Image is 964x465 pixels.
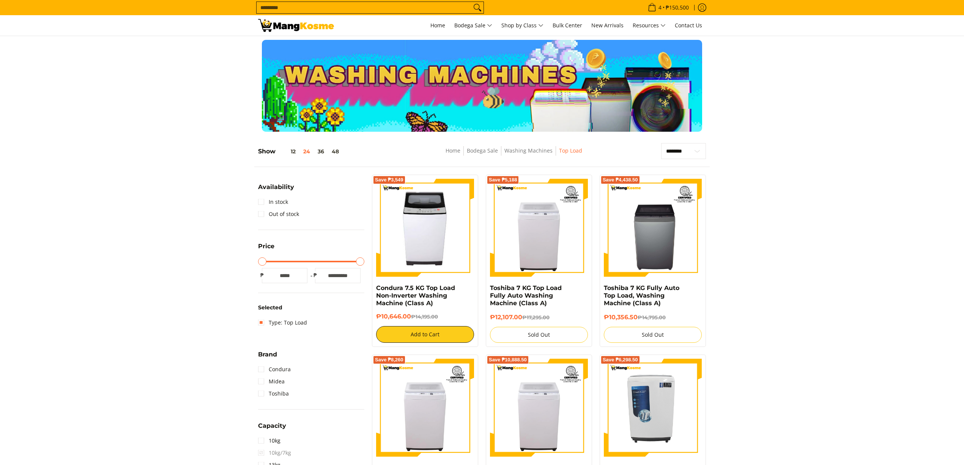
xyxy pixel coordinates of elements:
span: Resources [633,21,666,30]
a: Type: Top Load [258,317,307,329]
a: Contact Us [671,15,706,36]
img: Washing Machines l Mang Kosme: Home Appliances Warehouse Sale Partner Top Load [258,19,334,32]
span: Capacity [258,423,286,429]
summary: Open [258,243,274,255]
a: Bodega Sale [467,147,498,154]
button: Sold Out [604,327,702,343]
img: Toshiba 9 KG Top Load Non-Inverter Washing Machine (Class A) [490,359,588,457]
img: Midea 9 KG Top Load Fully-Auto, Inverter Washing Machine (Class A) [604,359,702,457]
a: Washing Machines [504,147,553,154]
button: 24 [299,148,314,154]
img: Toshiba 7 KG Top Load Fully Auto Washing Machine (Class A) [490,179,588,277]
h5: Show [258,148,343,155]
h6: ₱10,646.00 [376,313,474,320]
span: Brand [258,352,277,358]
button: Search [471,2,484,13]
span: New Arrivals [591,22,624,29]
a: Midea [258,375,285,388]
span: Price [258,243,274,249]
a: Home [446,147,460,154]
a: Condura [258,363,291,375]
img: condura-7.5kg-topload-non-inverter-washing-machine-class-c-full-view-mang-kosme [379,179,471,277]
h6: Selected [258,304,364,311]
a: 10kg [258,435,280,447]
summary: Open [258,423,286,435]
nav: Breadcrumbs [393,146,635,163]
del: ₱17,295.00 [522,314,550,320]
a: In stock [258,196,288,208]
a: Bodega Sale [450,15,496,36]
span: Bulk Center [553,22,582,29]
a: Resources [629,15,669,36]
a: Out of stock [258,208,299,220]
button: Add to Cart [376,326,474,343]
span: 10kg/7kg [258,447,291,459]
span: Home [430,22,445,29]
span: ₱150,500 [665,5,690,10]
span: • [646,3,691,12]
a: Condura 7.5 KG Top Load Non-Inverter Washing Machine (Class A) [376,284,455,307]
summary: Open [258,184,294,196]
span: ₱ [311,271,319,279]
span: Save ₱6,298.50 [603,358,638,362]
span: Save ₱5,188 [489,178,517,182]
a: Home [427,15,449,36]
h6: ₱12,107.00 [490,314,588,321]
del: ₱14,795.00 [638,314,666,320]
a: Toshiba [258,388,289,400]
a: Toshiba 7 KG Top Load Fully Auto Washing Machine (Class A) [490,284,562,307]
span: 4 [657,5,663,10]
summary: Open [258,352,277,363]
span: Save ₱10,888.50 [489,358,527,362]
button: 48 [328,148,343,154]
span: Save ₱4,438.50 [603,178,638,182]
span: Contact Us [675,22,702,29]
a: New Arrivals [588,15,627,36]
span: ₱ [258,271,266,279]
span: Bodega Sale [454,21,492,30]
button: 12 [276,148,299,154]
span: Top Load [559,146,582,156]
nav: Main Menu [342,15,706,36]
img: Toshiba 7 KG Fully Auto Top Load, Washing Machine (Class A) [604,179,702,277]
span: Availability [258,184,294,190]
a: Bulk Center [549,15,586,36]
img: Toshiba 8 KG Top Load Non-Inverter Washing Machine (Class A) [376,359,474,457]
a: Toshiba 7 KG Fully Auto Top Load, Washing Machine (Class A) [604,284,679,307]
del: ₱14,195.00 [411,314,438,320]
span: Shop by Class [501,21,543,30]
button: 36 [314,148,328,154]
a: Shop by Class [498,15,547,36]
span: Save ₱8,260 [375,358,403,362]
button: Sold Out [490,327,588,343]
span: Save ₱3,549 [375,178,403,182]
h6: ₱10,356.50 [604,314,702,321]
